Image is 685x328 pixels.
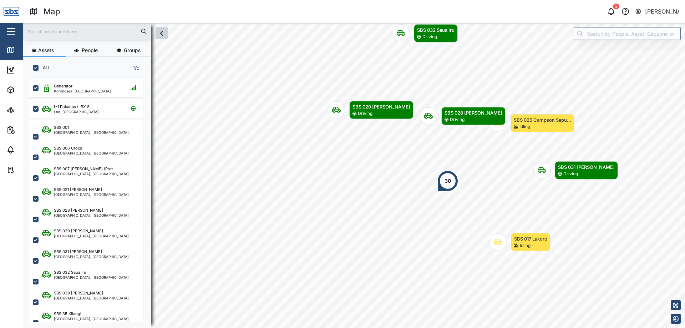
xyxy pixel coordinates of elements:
[445,109,502,116] div: SBS 028 [PERSON_NAME]
[4,4,19,19] img: Main Logo
[420,107,506,125] div: Map marker
[54,187,102,193] div: SBS 021 [PERSON_NAME]
[613,4,619,9] div: 2
[54,255,129,258] div: [GEOGRAPHIC_DATA], [GEOGRAPHIC_DATA]
[19,146,41,154] div: Alarms
[514,235,547,242] div: SBS 017 Lakoro
[437,170,458,192] div: Map marker
[514,116,571,123] div: SBS 025 Campson Sapu...
[23,23,685,328] canvas: Map
[38,48,54,53] span: Assets
[124,48,141,53] span: Groups
[39,65,51,71] label: ALL
[54,172,129,176] div: [GEOGRAPHIC_DATA], [GEOGRAPHIC_DATA]
[519,123,530,130] div: Idling
[54,228,103,234] div: SBS 029 [PERSON_NAME]
[417,26,455,34] div: SBS 032 Saua Iru
[54,145,82,151] div: SBS 006 Crocs
[29,76,151,322] div: grid
[489,114,574,132] div: Map marker
[635,6,679,16] button: [PERSON_NAME]
[19,126,43,134] div: Reports
[563,171,578,177] div: Driving
[574,27,681,40] input: Search by People, Asset, Geozone or Place
[54,290,103,296] div: SBS 039 [PERSON_NAME]
[19,46,35,54] div: Map
[54,131,129,134] div: [GEOGRAPHIC_DATA], [GEOGRAPHIC_DATA]
[450,116,465,123] div: Driving
[358,110,372,117] div: Driving
[54,276,129,279] div: [GEOGRAPHIC_DATA], [GEOGRAPHIC_DATA]
[489,233,550,251] div: Map marker
[19,86,41,94] div: Assets
[54,166,117,172] div: SBS 007 [PERSON_NAME] (Port ...
[645,7,679,16] div: [PERSON_NAME]
[54,249,102,255] div: SBS 031 [PERSON_NAME]
[44,5,60,18] div: Map
[558,163,615,171] div: SBS 031 [PERSON_NAME]
[422,34,437,40] div: Driving
[19,66,51,74] div: Dashboard
[54,193,129,196] div: [GEOGRAPHIC_DATA], [GEOGRAPHIC_DATA]
[54,125,69,131] div: SBS 001
[352,103,410,110] div: SBS 029 [PERSON_NAME]
[27,26,147,37] input: Search assets or drivers
[328,101,413,119] div: Map marker
[54,317,129,321] div: [GEOGRAPHIC_DATA], [GEOGRAPHIC_DATA]
[54,83,72,89] div: Generator
[54,234,129,238] div: [GEOGRAPHIC_DATA], [GEOGRAPHIC_DATA]
[19,166,38,174] div: Tasks
[54,207,103,213] div: SBS 028 [PERSON_NAME]
[54,110,99,113] div: Lae, [GEOGRAPHIC_DATA]
[533,161,618,180] div: Map marker
[54,296,129,300] div: [GEOGRAPHIC_DATA], [GEOGRAPHIC_DATA]
[19,106,36,114] div: Sites
[82,48,98,53] span: People
[54,89,111,93] div: Korobosea, [GEOGRAPHIC_DATA]
[54,213,129,217] div: [GEOGRAPHIC_DATA], [GEOGRAPHIC_DATA]
[520,242,531,249] div: Idling
[445,177,451,185] div: 30
[54,151,129,155] div: [GEOGRAPHIC_DATA], [GEOGRAPHIC_DATA]
[54,311,83,317] div: SBS 35 Kilangit
[54,104,93,110] div: L-1 Pokanas (LBX 8...
[392,24,458,42] div: Map marker
[54,269,86,276] div: SBS 032 Saua Iru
